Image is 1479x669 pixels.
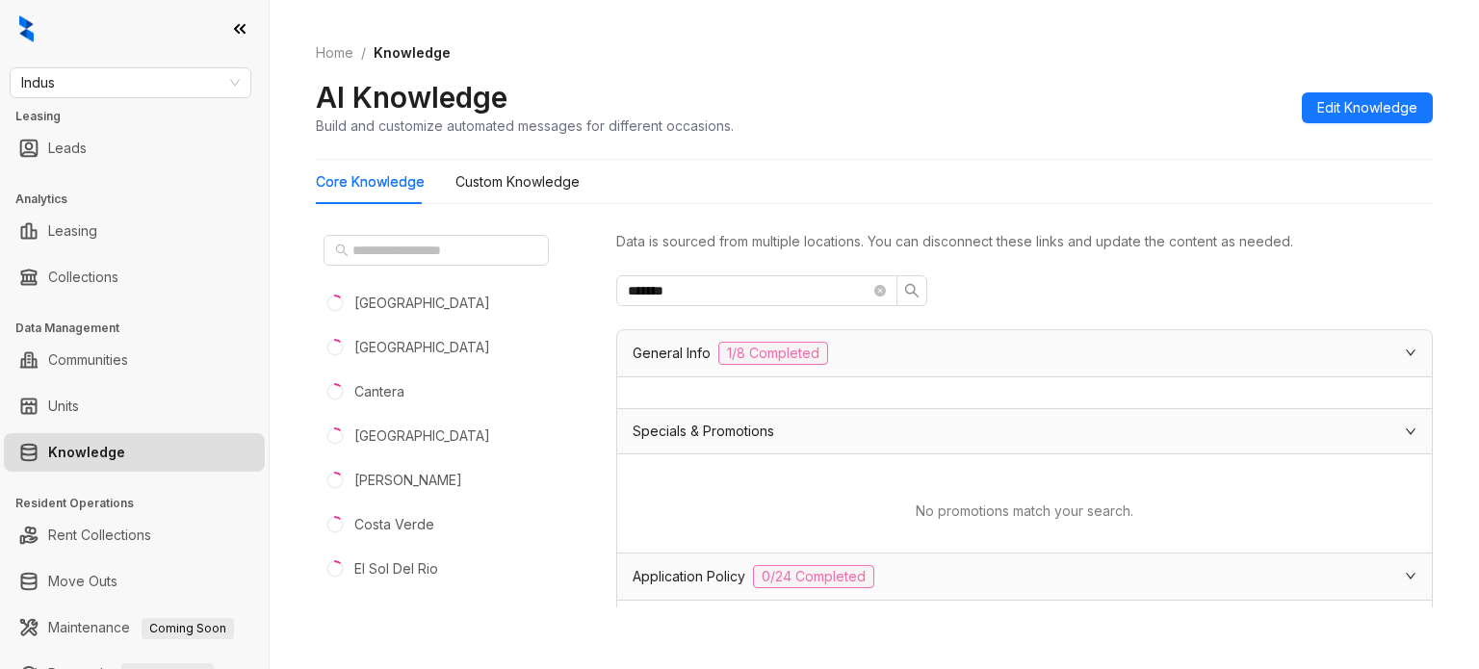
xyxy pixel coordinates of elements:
span: search [335,244,349,257]
li: / [361,42,366,64]
span: expanded [1405,570,1416,581]
div: Specials & Promotions [617,409,1432,453]
li: Rent Collections [4,516,265,554]
h2: AI Knowledge [316,79,507,116]
span: Indus [21,68,240,97]
span: Application Policy [633,566,745,587]
div: No promotions match your search. [633,485,1416,537]
div: Application Policy0/24 Completed [617,553,1432,600]
li: Maintenance [4,608,265,647]
div: Cantera [354,381,404,402]
span: search [904,283,920,298]
span: Knowledge [374,44,451,61]
li: Knowledge [4,433,265,472]
div: [GEOGRAPHIC_DATA] [354,337,490,358]
img: logo [19,15,34,42]
a: Leads [48,129,87,167]
span: close-circle [874,285,886,296]
span: expanded [1405,425,1416,437]
div: [GEOGRAPHIC_DATA] [354,293,490,314]
button: Edit Knowledge [1302,92,1433,123]
span: Specials & Promotions [633,421,774,442]
h3: Data Management [15,320,269,337]
div: El Sol Del Rio [354,558,438,579]
a: Units [48,387,79,425]
a: Move Outs [48,562,117,601]
div: Fountains at [GEOGRAPHIC_DATA] [352,603,549,645]
h3: Leasing [15,108,269,125]
li: Leasing [4,212,265,250]
div: [PERSON_NAME] [354,470,462,491]
div: General Info1/8 Completed [617,330,1432,376]
a: Leasing [48,212,97,250]
li: Move Outs [4,562,265,601]
li: Leads [4,129,265,167]
span: 1/8 Completed [718,342,828,365]
span: expanded [1405,347,1416,358]
span: Edit Knowledge [1317,97,1417,118]
h3: Resident Operations [15,495,269,512]
h3: Analytics [15,191,269,208]
a: Collections [48,258,118,296]
a: Communities [48,341,128,379]
span: General Info [633,343,711,364]
div: Costa Verde [354,514,434,535]
a: Home [312,42,357,64]
span: Coming Soon [142,618,234,639]
li: Units [4,387,265,425]
div: Build and customize automated messages for different occasions. [316,116,734,136]
li: Communities [4,341,265,379]
div: [GEOGRAPHIC_DATA] [354,425,490,447]
a: Rent Collections [48,516,151,554]
li: Collections [4,258,265,296]
a: Knowledge [48,433,125,472]
div: Data is sourced from multiple locations. You can disconnect these links and update the content as... [616,231,1433,252]
div: Custom Knowledge [455,171,580,193]
div: Core Knowledge [316,171,425,193]
span: 0/24 Completed [753,565,874,588]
